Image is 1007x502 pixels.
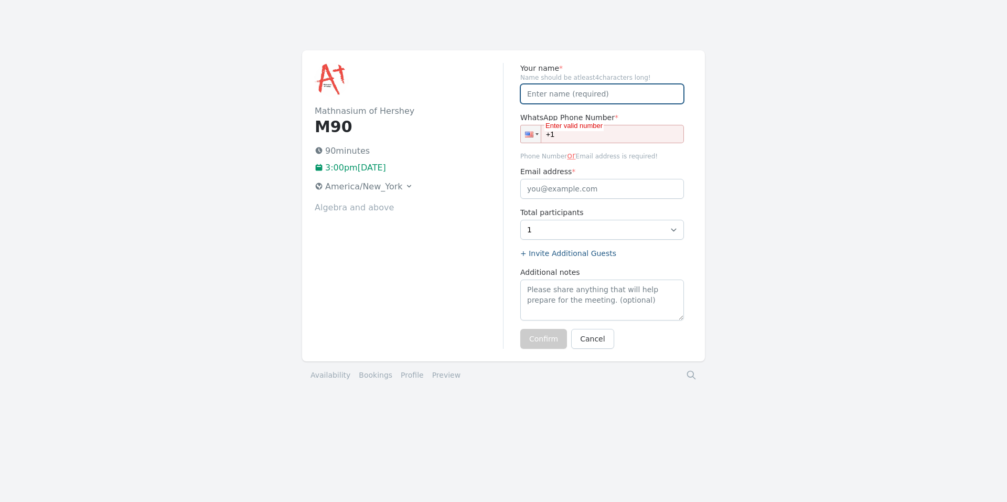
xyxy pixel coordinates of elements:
a: Preview [432,371,461,379]
button: Confirm [520,329,567,349]
span: Name should be atleast 4 characters long! [520,73,684,82]
input: you@example.com [520,179,684,199]
label: + Invite Additional Guests [520,248,684,259]
label: Your name [520,63,684,73]
span: or [567,151,575,161]
label: Email address [520,166,684,177]
button: America/New_York [310,178,417,195]
a: Bookings [359,370,392,380]
a: Cancel [571,329,614,349]
a: Profile [401,370,424,380]
h1: M90 [315,118,503,136]
label: WhatsApp Phone Number [520,112,684,123]
label: Total participants [520,207,684,218]
div: United States: + 1 [521,125,541,143]
div: Enter valid number [544,121,604,131]
a: Availability [310,370,350,380]
input: Enter name (required) [520,84,684,104]
span: Phone Number Email address is required! [520,149,684,162]
p: 3:00pm[DATE] [315,162,503,174]
h2: Mathnasium of Hershey [315,105,503,118]
img: Mathnasium of Hershey [315,63,348,97]
p: 90 minutes [315,145,503,157]
label: Additional notes [520,267,684,277]
p: Algebra and above [315,201,503,214]
input: 1 (702) 123-4567 [520,125,684,143]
